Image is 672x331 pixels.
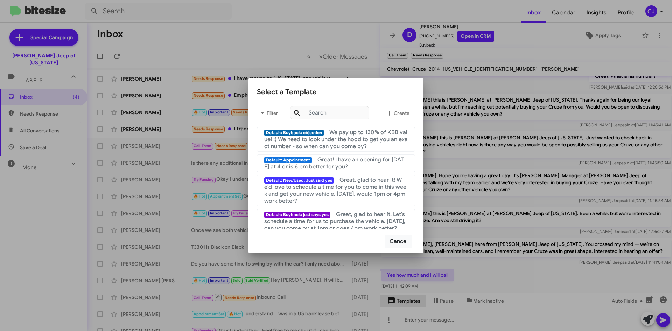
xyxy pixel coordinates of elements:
[385,107,409,119] span: Create
[264,211,405,232] span: Great, glad to hear it! Let's schedule a time for us to purchase the vehicle. [DATE], can you com...
[257,105,279,122] button: Filter
[264,129,408,150] span: We pay up to 130% of KBB value! :) We need to look under the hood to get you an exact number - so...
[264,130,324,136] span: Default: Buyback: objection
[257,107,279,119] span: Filter
[264,156,404,170] span: Great! I have an opening for [DATE] at 4 or is 6 pm better for you?
[385,235,412,248] button: Cancel
[264,157,312,163] span: Default: Appointment
[264,177,334,184] span: Default: New/Used: Just said yes
[257,87,415,98] div: Select a Template
[264,177,406,205] span: Great, glad to hear it! We'd love to schedule a time for you to come in this week and get your ne...
[290,106,369,119] input: Search
[380,105,415,122] button: Create
[264,212,330,218] span: Default: Buyback: just says yes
